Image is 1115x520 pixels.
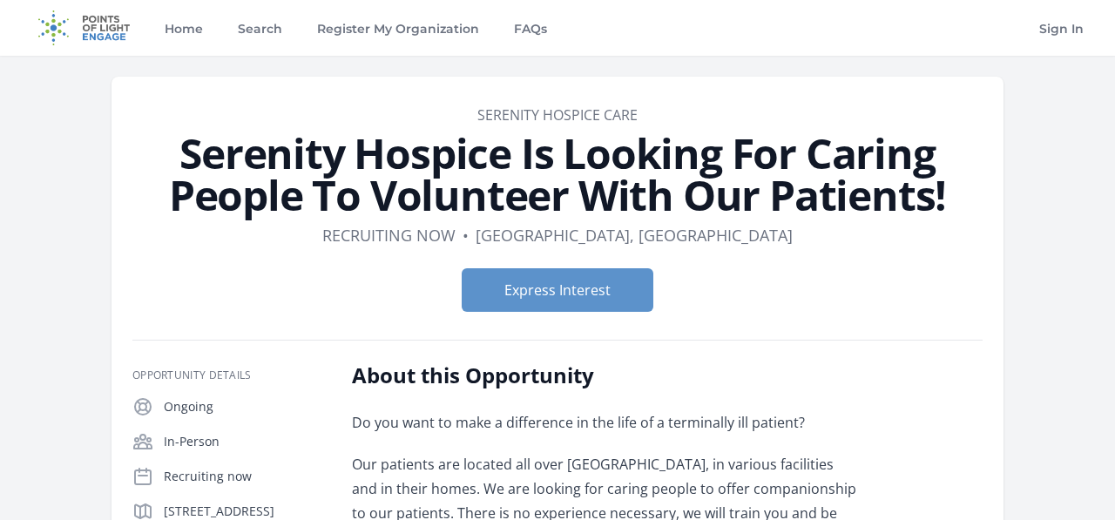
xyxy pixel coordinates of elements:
h1: Serenity Hospice Is Looking For Caring People To Volunteer With Our Patients! [132,132,983,216]
p: Recruiting now [164,468,324,485]
button: Express Interest [462,268,653,312]
p: Ongoing [164,398,324,415]
h2: About this Opportunity [352,361,862,389]
dd: [GEOGRAPHIC_DATA], [GEOGRAPHIC_DATA] [476,223,793,247]
div: • [463,223,469,247]
a: Serenity Hospice Care [477,105,638,125]
dd: Recruiting now [322,223,456,247]
p: In-Person [164,433,324,450]
h3: Opportunity Details [132,368,324,382]
p: Do you want to make a difference in the life of a terminally ill patient? [352,410,862,435]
